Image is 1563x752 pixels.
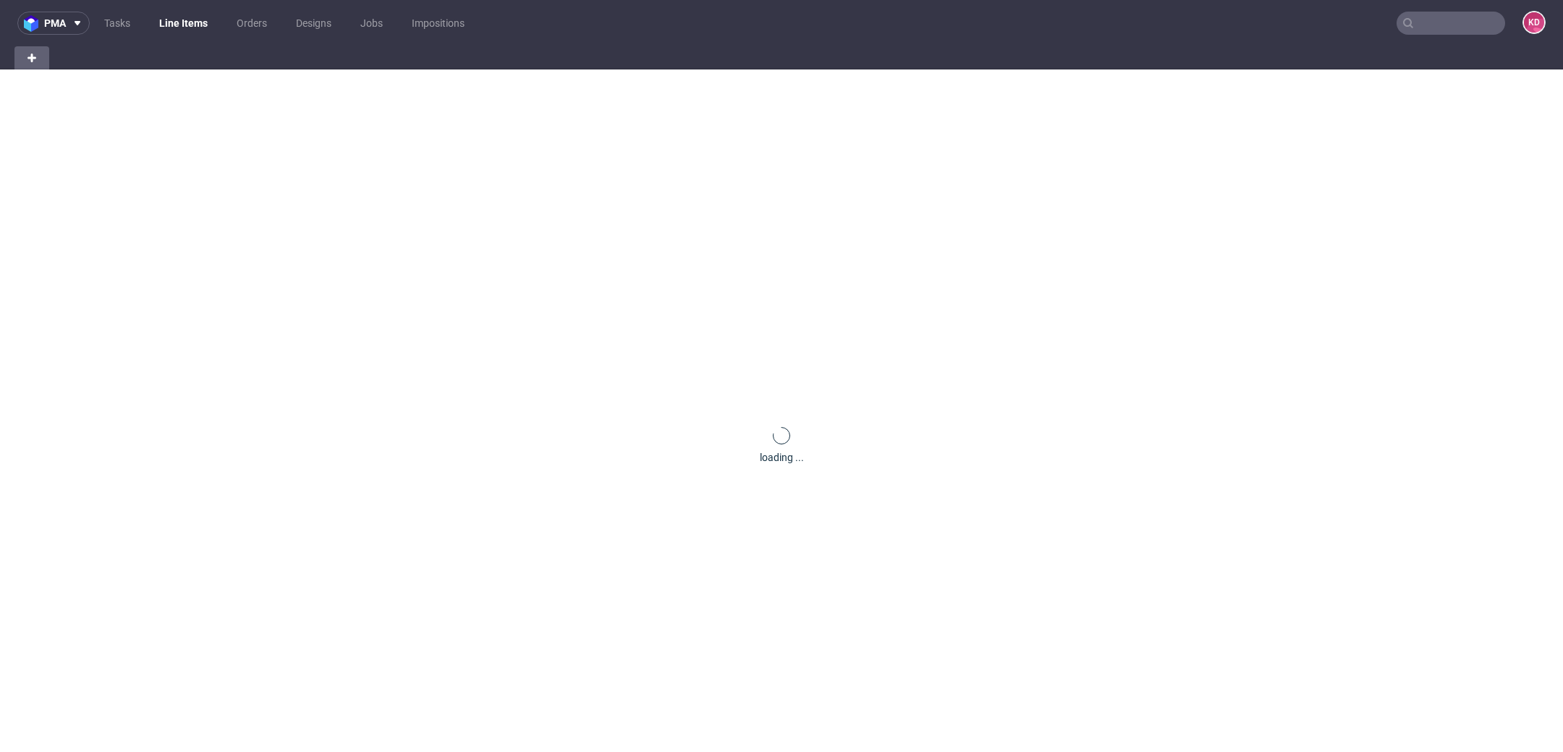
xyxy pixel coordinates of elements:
a: Tasks [96,12,139,35]
a: Impositions [403,12,473,35]
a: Orders [228,12,276,35]
a: Designs [287,12,340,35]
a: Jobs [352,12,391,35]
a: Line Items [151,12,216,35]
img: logo [24,15,44,32]
figcaption: KD [1524,12,1544,33]
button: pma [17,12,90,35]
span: pma [44,18,66,28]
div: loading ... [760,450,804,465]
